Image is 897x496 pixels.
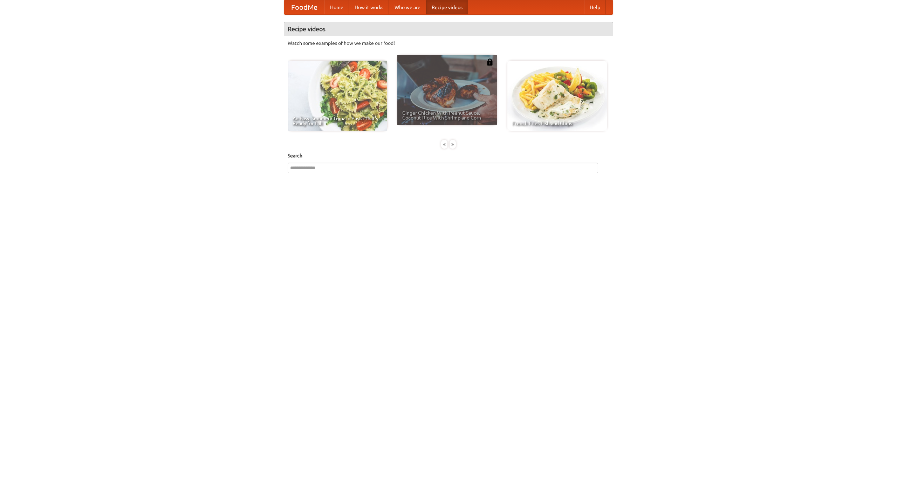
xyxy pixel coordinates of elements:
[288,61,387,131] a: An Easy, Summery Tomato Pasta That's Ready for Fall
[389,0,426,14] a: Who we are
[450,140,456,149] div: »
[486,59,493,66] img: 483408.png
[584,0,606,14] a: Help
[349,0,389,14] a: How it works
[441,140,447,149] div: «
[324,0,349,14] a: Home
[507,61,607,131] a: French Fries Fish and Chips
[284,22,613,36] h4: Recipe videos
[288,40,609,47] p: Watch some examples of how we make our food!
[288,152,609,159] h5: Search
[426,0,468,14] a: Recipe videos
[293,116,382,126] span: An Easy, Summery Tomato Pasta That's Ready for Fall
[512,121,602,126] span: French Fries Fish and Chips
[284,0,324,14] a: FoodMe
